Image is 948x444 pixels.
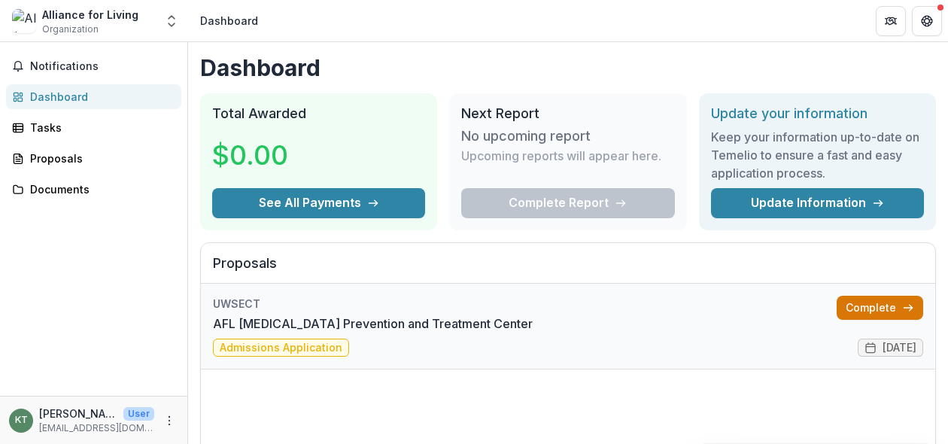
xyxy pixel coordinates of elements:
[161,6,182,36] button: Open entity switcher
[42,23,99,36] span: Organization
[200,54,936,81] h1: Dashboard
[30,181,169,197] div: Documents
[837,296,923,320] a: Complete
[30,89,169,105] div: Dashboard
[15,415,28,425] div: Kelly Thompson
[461,147,661,165] p: Upcoming reports will appear here.
[6,115,181,140] a: Tasks
[212,188,425,218] button: See All Payments
[711,105,924,122] h2: Update your information
[461,105,674,122] h2: Next Report
[39,406,117,421] p: [PERSON_NAME]
[213,255,923,284] h2: Proposals
[212,105,425,122] h2: Total Awarded
[6,84,181,109] a: Dashboard
[461,128,591,144] h3: No upcoming report
[6,54,181,78] button: Notifications
[12,9,36,33] img: Alliance for Living
[30,60,175,73] span: Notifications
[123,407,154,421] p: User
[194,10,264,32] nav: breadcrumb
[711,188,924,218] a: Update Information
[6,146,181,171] a: Proposals
[6,177,181,202] a: Documents
[160,412,178,430] button: More
[39,421,154,435] p: [EMAIL_ADDRESS][DOMAIN_NAME]
[876,6,906,36] button: Partners
[212,135,325,175] h3: $0.00
[213,315,533,333] a: AFL [MEDICAL_DATA] Prevention and Treatment Center
[42,7,138,23] div: Alliance for Living
[912,6,942,36] button: Get Help
[30,151,169,166] div: Proposals
[30,120,169,135] div: Tasks
[711,128,924,182] h3: Keep your information up-to-date on Temelio to ensure a fast and easy application process.
[200,13,258,29] div: Dashboard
